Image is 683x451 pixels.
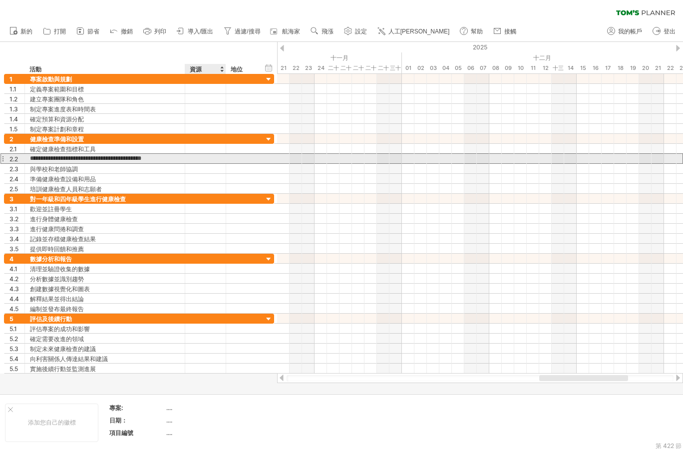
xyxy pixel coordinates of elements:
[277,63,290,73] div: 2025年11月21日星期五
[7,25,35,38] a: 新的
[54,28,66,35] font: 打開
[430,64,437,71] font: 03
[231,65,243,73] font: 地位
[9,275,18,283] font: 4.2
[605,64,611,71] font: 17
[353,64,364,82] font: 二十七
[30,95,84,103] font: 建立專案團隊和角色
[593,64,599,71] font: 16
[318,64,325,71] font: 24
[527,63,539,73] div: 2025年12月11日，星期四
[377,63,389,73] div: 2025年11月29日星期六
[30,285,90,293] font: 創建數據視覺化和圖表
[457,25,486,38] a: 幫助
[518,64,524,71] font: 10
[618,28,642,35] font: 我的帳戶
[388,28,450,35] font: 人工[PERSON_NAME]
[188,28,213,35] font: 導入/匯出
[141,25,169,38] a: 列印
[9,245,18,253] font: 3.5
[539,63,552,73] div: 2025年12月12日，星期五
[9,365,18,373] font: 5.5
[9,195,13,203] font: 3
[121,28,133,35] font: 撤銷
[221,25,263,38] a: 過濾/搜尋
[656,442,682,450] font: 第 422 節
[630,64,636,71] font: 19
[235,28,260,35] font: 過濾/搜尋
[477,63,489,73] div: 2025年12月7日星期日
[9,105,18,113] font: 1.3
[30,185,102,193] font: 培訓健康檢查人員和志願者
[9,235,19,243] font: 3.4
[364,63,377,73] div: 2025年11月28日星期五
[492,64,499,71] font: 08
[533,54,551,61] font: 十二月
[30,365,96,373] font: 實施後續行動並監測進展
[9,145,17,153] font: 2.1
[341,64,351,82] font: 二十六
[9,135,13,143] font: 2
[514,63,527,73] div: 2025年12月10日星期三
[402,63,414,73] div: 2025年12月1日星期一
[30,195,126,203] font: 對一年級和四年級學生進行健康檢查
[74,25,102,38] a: 節省
[30,175,96,183] font: 準備健康檢查設備和用品
[9,205,17,213] font: 3.1
[9,295,19,303] font: 4.4
[589,63,602,73] div: 2025年12月16日星期二
[107,25,136,38] a: 撤銷
[9,325,17,333] font: 5.1
[30,245,84,253] font: 提供即時回饋和推薦
[9,335,18,343] font: 5.2
[639,63,652,73] div: 2025年12月20日星期六
[28,419,76,426] font: 添加您自己的徽標
[365,64,376,82] font: 二十八
[30,225,84,233] font: 進行健康問捲和調查
[355,28,367,35] font: 設定
[30,75,72,83] font: 專案啟動與規劃
[375,25,453,38] a: 人工[PERSON_NAME]
[29,65,41,73] font: 活動
[9,85,16,93] font: 1.1
[293,64,300,71] font: 22
[9,95,17,103] font: 1.2
[109,404,123,412] font: 專案:
[305,64,312,71] font: 23
[327,63,340,73] div: 2025年11月25日星期二
[489,63,502,73] div: 2025年12月8日星期一
[543,64,549,71] font: 12
[30,265,90,273] font: 清理並驗證收集的數據
[9,165,18,173] font: 2.3
[667,64,674,71] font: 22
[491,25,519,38] a: 接觸
[552,63,564,73] div: 2025年12月13日星期六
[30,105,96,113] font: 制定專案進度表和時間表
[452,63,464,73] div: 2025年12月5日，星期五
[154,28,166,35] font: 列印
[664,28,676,35] font: 登出
[531,64,536,71] font: 11
[9,305,18,313] font: 4.5
[30,85,84,93] font: 定義專案範圍和目標
[30,125,84,133] font: 制定專案計劃和章程
[427,63,439,73] div: 2025年12月3日星期三
[480,64,486,71] font: 07
[502,63,514,73] div: 2025年12月9日星期二
[9,265,17,273] font: 4.1
[473,43,487,51] font: 2025
[30,325,90,333] font: 評估專案的成功和影響
[30,275,84,283] font: 分析數據並識別趨勢
[9,125,17,133] font: 1.5
[9,355,18,363] font: 5.4
[30,205,72,213] font: 歡迎並註冊學生
[564,63,577,73] div: 2025年12月14日星期日
[471,28,483,35] font: 幫助
[352,63,364,73] div: 2025年11月27日，星期四
[9,315,13,323] font: 5
[322,28,334,35] font: 飛漲
[652,63,664,73] div: 2025年12月21日星期日
[174,25,216,38] a: 導入/匯出
[40,25,69,38] a: 打開
[166,429,172,437] font: ....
